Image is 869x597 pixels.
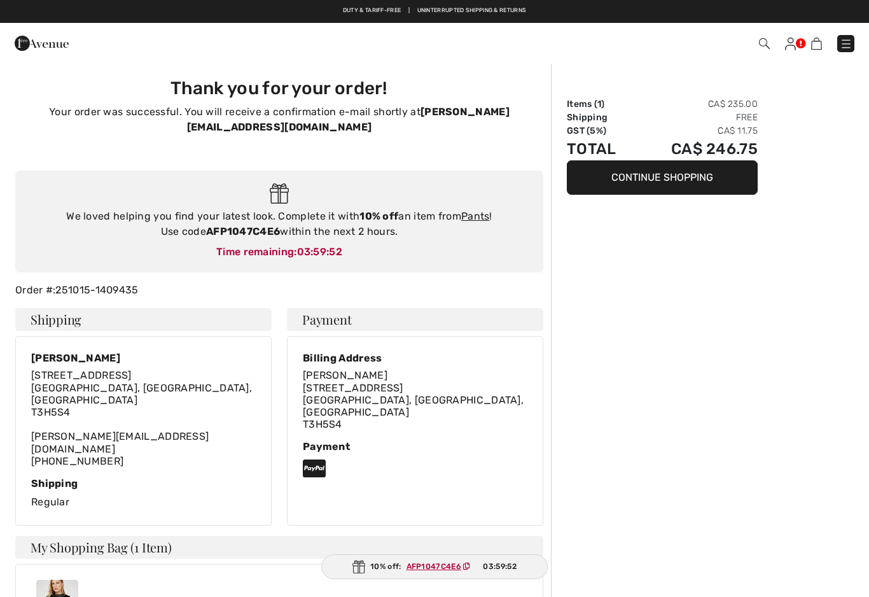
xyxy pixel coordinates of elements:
[567,160,758,195] button: Continue Shopping
[567,97,636,111] td: Items ( )
[15,36,69,48] a: 1ère Avenue
[31,477,256,510] div: Regular
[303,382,524,431] span: [STREET_ADDRESS] [GEOGRAPHIC_DATA], [GEOGRAPHIC_DATA], [GEOGRAPHIC_DATA] T3H5S4
[187,106,510,133] strong: [PERSON_NAME][EMAIL_ADDRESS][DOMAIN_NAME]
[31,369,252,418] span: [STREET_ADDRESS] [GEOGRAPHIC_DATA], [GEOGRAPHIC_DATA], [GEOGRAPHIC_DATA] T3H5S4
[759,38,770,49] img: Search
[287,308,543,331] h4: Payment
[303,352,527,364] div: Billing Address
[270,183,289,204] img: Gift.svg
[31,369,256,467] div: [PERSON_NAME][EMAIL_ADDRESS][DOMAIN_NAME]
[567,124,636,137] td: GST (5%)
[31,477,256,489] div: Shipping
[483,561,516,572] span: 03:59:52
[23,78,536,99] h3: Thank you for your order!
[636,97,758,111] td: CA$ 235.00
[636,137,758,160] td: CA$ 246.75
[840,38,852,50] img: Menu
[407,562,461,571] ins: AFP1047C4E6
[31,352,256,364] div: [PERSON_NAME]
[785,38,796,50] img: My Info
[23,104,536,135] p: Your order was successful. You will receive a confirmation e-mail shortly at
[567,111,636,124] td: Shipping
[28,209,531,239] div: We loved helping you find your latest look. Complete it with an item from ! Use code within the n...
[597,99,601,109] span: 1
[359,210,398,222] strong: 10% off
[55,284,138,296] a: 251015-1409435
[303,369,387,381] span: [PERSON_NAME]
[321,554,548,579] div: 10% off:
[28,244,531,260] div: Time remaining:
[15,536,543,559] h4: My Shopping Bag (1 Item)
[636,124,758,137] td: CA$ 11.75
[297,246,342,258] span: 03:59:52
[352,560,365,573] img: Gift.svg
[461,210,490,222] a: Pants
[15,308,272,331] h4: Shipping
[31,455,123,467] a: [PHONE_NUMBER]
[303,440,527,453] div: Payment
[8,283,551,298] div: Order #:
[811,38,822,50] img: Shopping Bag
[567,137,636,160] td: Total
[15,31,69,56] img: 1ère Avenue
[206,225,280,237] strong: AFP1047C4E6
[636,111,758,124] td: Free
